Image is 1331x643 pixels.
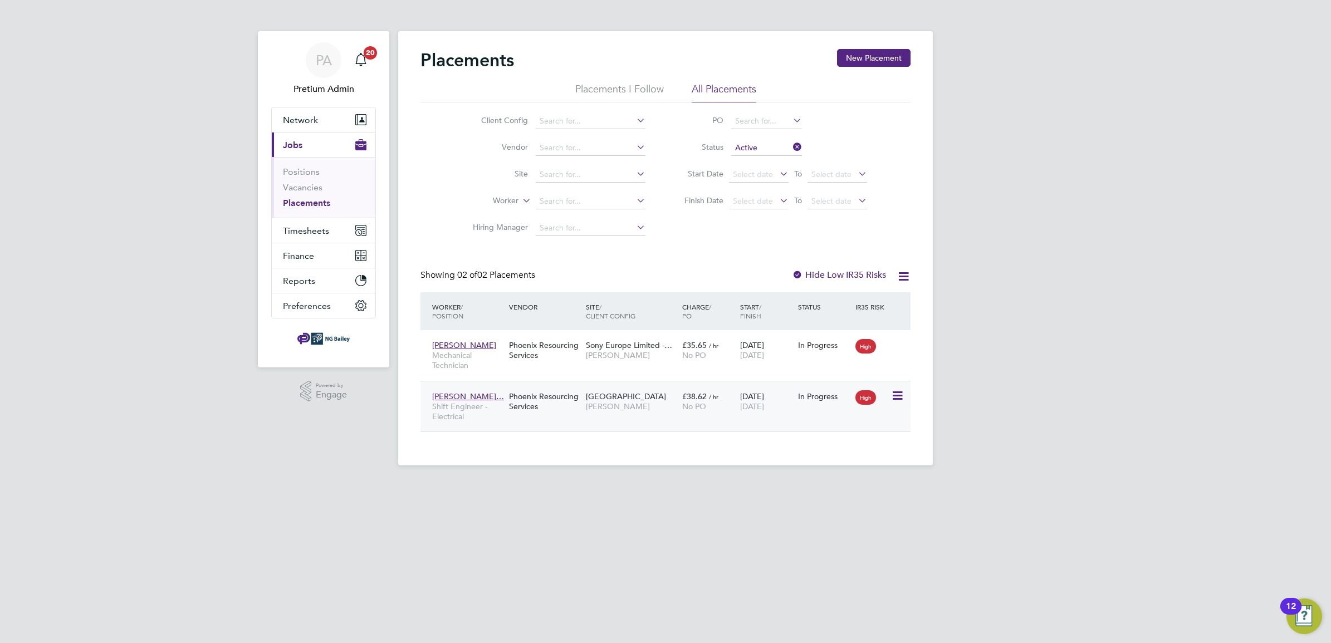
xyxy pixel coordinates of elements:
[283,225,329,236] span: Timesheets
[740,401,764,411] span: [DATE]
[464,115,528,125] label: Client Config
[792,269,886,281] label: Hide Low IR35 Risks
[300,381,348,402] a: Powered byEngage
[733,196,773,206] span: Select date
[506,297,583,317] div: Vendor
[283,166,320,177] a: Positions
[586,401,677,411] span: [PERSON_NAME]
[283,140,302,150] span: Jobs
[454,195,518,207] label: Worker
[791,193,805,208] span: To
[272,157,375,218] div: Jobs
[464,169,528,179] label: Site
[457,269,477,281] span: 02 of
[432,340,496,350] span: [PERSON_NAME]
[536,167,645,183] input: Search for...
[731,140,802,156] input: Select one
[271,330,376,347] a: Go to home page
[258,31,389,367] nav: Main navigation
[420,269,537,281] div: Showing
[682,401,706,411] span: No PO
[272,132,375,157] button: Jobs
[364,46,377,60] span: 20
[429,334,911,343] a: [PERSON_NAME]Mechanical TechnicianPhoenix Resourcing ServicesSony Europe Limited -…[PERSON_NAME]£...
[457,269,535,281] span: 02 Placements
[682,391,707,401] span: £38.62
[464,142,528,152] label: Vendor
[682,340,707,350] span: £35.65
[837,49,911,67] button: New Placement
[272,268,375,293] button: Reports
[272,293,375,318] button: Preferences
[1286,606,1296,621] div: 12
[432,302,463,320] span: / Position
[283,198,330,208] a: Placements
[679,297,737,326] div: Charge
[737,297,795,326] div: Start
[536,114,645,129] input: Search for...
[586,302,635,320] span: / Client Config
[795,297,853,317] div: Status
[316,381,347,390] span: Powered by
[420,49,514,71] h2: Placements
[682,350,706,360] span: No PO
[272,243,375,268] button: Finance
[429,297,506,326] div: Worker
[798,340,850,350] div: In Progress
[673,115,723,125] label: PO
[586,391,666,401] span: [GEOGRAPHIC_DATA]
[429,385,911,395] a: [PERSON_NAME]…Shift Engineer - ElectricalPhoenix Resourcing Services[GEOGRAPHIC_DATA][PERSON_NAME...
[740,302,761,320] span: / Finish
[506,335,583,366] div: Phoenix Resourcing Services
[506,386,583,417] div: Phoenix Resourcing Services
[586,340,672,350] span: Sony Europe Limited -…
[272,107,375,132] button: Network
[855,390,876,405] span: High
[673,195,723,205] label: Finish Date
[673,142,723,152] label: Status
[536,140,645,156] input: Search for...
[283,251,314,261] span: Finance
[709,392,718,401] span: / hr
[283,301,331,311] span: Preferences
[791,166,805,181] span: To
[316,390,347,400] span: Engage
[575,82,664,102] li: Placements I Follow
[811,169,852,179] span: Select date
[536,220,645,236] input: Search for...
[271,42,376,96] a: PAPretium Admin
[432,350,503,370] span: Mechanical Technician
[673,169,723,179] label: Start Date
[432,401,503,421] span: Shift Engineer - Electrical
[271,82,376,96] span: Pretium Admin
[855,339,876,354] span: High
[536,194,645,209] input: Search for...
[316,53,332,67] span: PA
[798,391,850,401] div: In Progress
[432,391,504,401] span: [PERSON_NAME]…
[586,350,677,360] span: [PERSON_NAME]
[283,182,322,193] a: Vacancies
[737,386,795,417] div: [DATE]
[740,350,764,360] span: [DATE]
[283,115,318,125] span: Network
[811,196,852,206] span: Select date
[853,297,891,317] div: IR35 Risk
[350,42,372,78] a: 20
[737,335,795,366] div: [DATE]
[283,276,315,286] span: Reports
[733,169,773,179] span: Select date
[583,297,679,326] div: Site
[1286,598,1322,634] button: Open Resource Center, 12 new notifications
[692,82,756,102] li: All Placements
[464,222,528,232] label: Hiring Manager
[709,341,718,350] span: / hr
[272,218,375,243] button: Timesheets
[682,302,711,320] span: / PO
[731,114,802,129] input: Search for...
[297,330,350,347] img: ngbailey-logo-retina.png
